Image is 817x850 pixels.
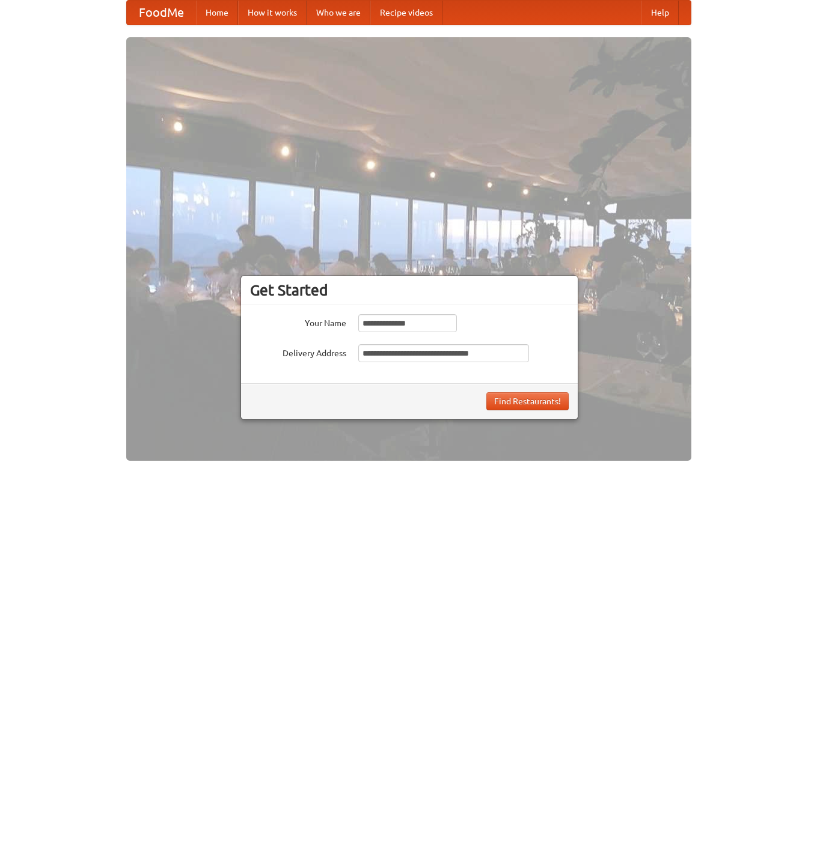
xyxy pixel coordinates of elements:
a: Home [196,1,238,25]
a: How it works [238,1,307,25]
button: Find Restaurants! [486,392,569,410]
label: Your Name [250,314,346,329]
label: Delivery Address [250,344,346,359]
h3: Get Started [250,281,569,299]
a: Help [641,1,679,25]
a: FoodMe [127,1,196,25]
a: Who we are [307,1,370,25]
a: Recipe videos [370,1,442,25]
